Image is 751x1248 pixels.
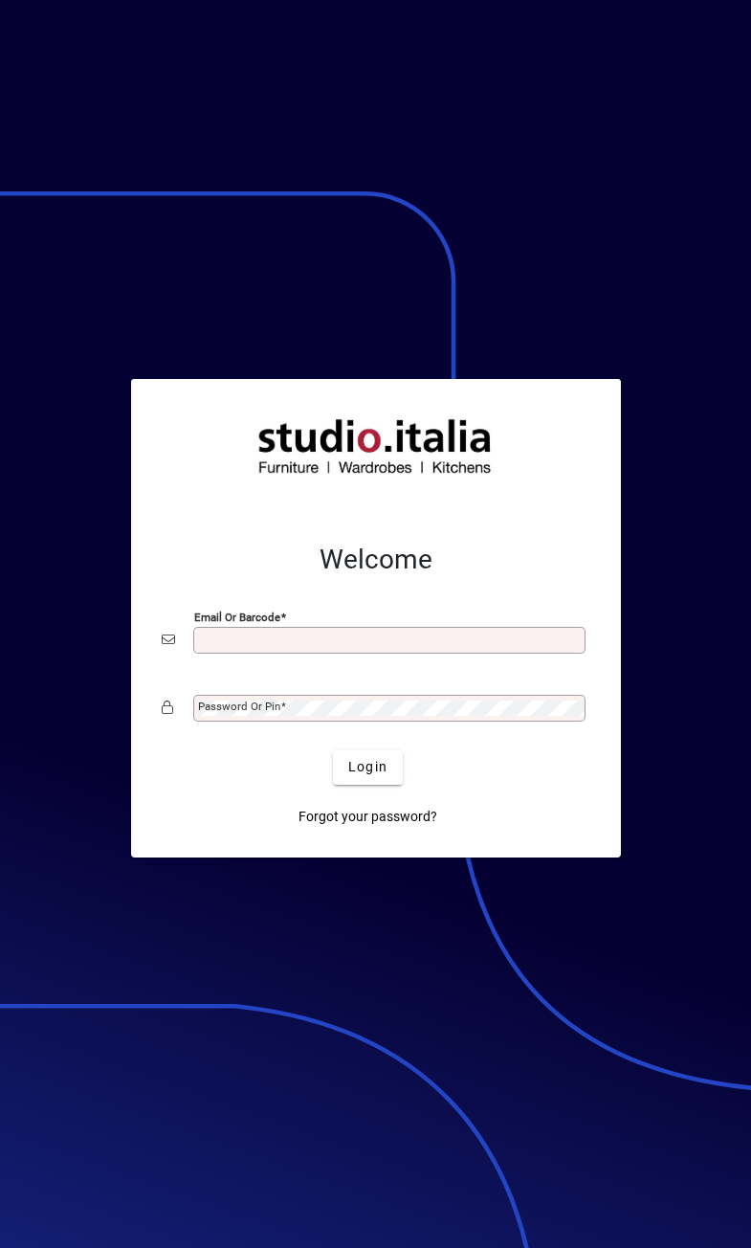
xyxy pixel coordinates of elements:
mat-label: Password or Pin [198,700,280,713]
span: Forgot your password? [298,807,437,827]
a: Forgot your password? [291,800,445,835]
button: Login [333,750,403,785]
span: Login [348,757,387,777]
mat-label: Email or Barcode [194,610,280,623]
h2: Welcome [162,544,590,576]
